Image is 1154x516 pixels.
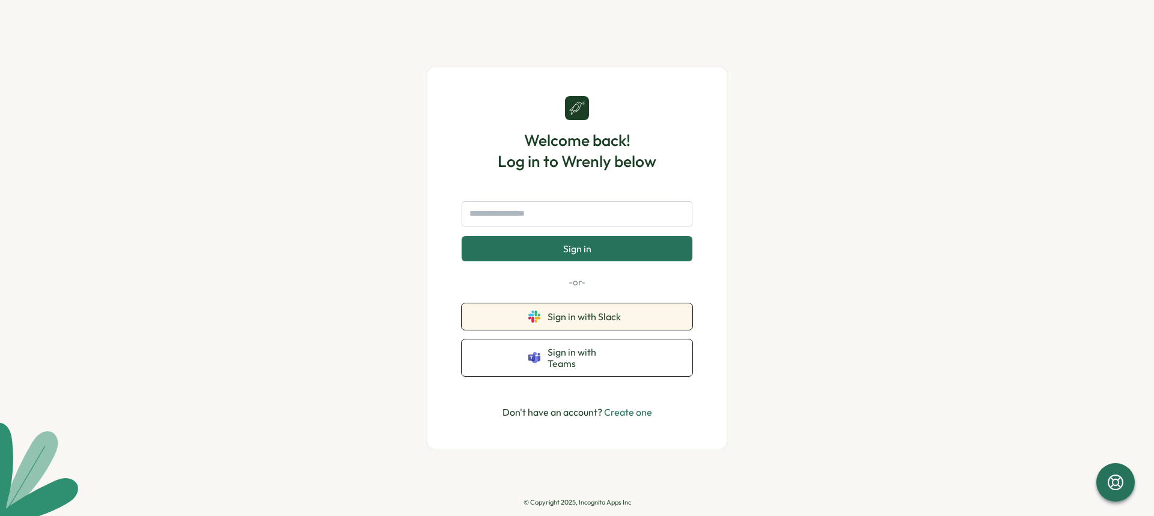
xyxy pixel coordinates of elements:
[462,339,692,376] button: Sign in with Teams
[462,303,692,330] button: Sign in with Slack
[548,311,626,322] span: Sign in with Slack
[502,405,652,420] p: Don't have an account?
[604,406,652,418] a: Create one
[524,499,631,506] p: © Copyright 2025, Incognito Apps Inc
[563,243,591,254] span: Sign in
[462,276,692,289] p: -or-
[548,347,626,369] span: Sign in with Teams
[498,130,656,172] h1: Welcome back! Log in to Wrenly below
[462,236,692,261] button: Sign in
